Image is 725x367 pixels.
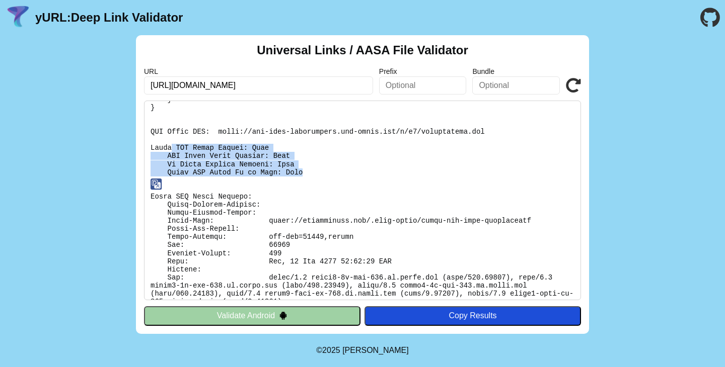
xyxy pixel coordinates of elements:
button: Copy Results [365,306,581,325]
label: URL [144,67,373,75]
footer: © [316,334,408,367]
span: 2025 [322,346,340,354]
div: Copy Results [370,311,576,320]
pre: Lorem ipsu do: sitam://consectetur.adi/.elit-seddo/eiusm-tem-inci-utlaboreetd Ma Aliquaen: Admi V... [144,101,581,300]
img: droidIcon.svg [279,311,287,320]
input: Optional [379,76,467,95]
a: yURL:Deep Link Validator [35,11,183,25]
img: yURL Logo [5,5,31,31]
input: Optional [472,76,560,95]
button: Validate Android [144,306,360,325]
input: Required [144,76,373,95]
h2: Universal Links / AASA File Validator [257,43,468,57]
label: Prefix [379,67,467,75]
label: Bundle [472,67,560,75]
a: Michael Ibragimchayev's Personal Site [342,346,409,354]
